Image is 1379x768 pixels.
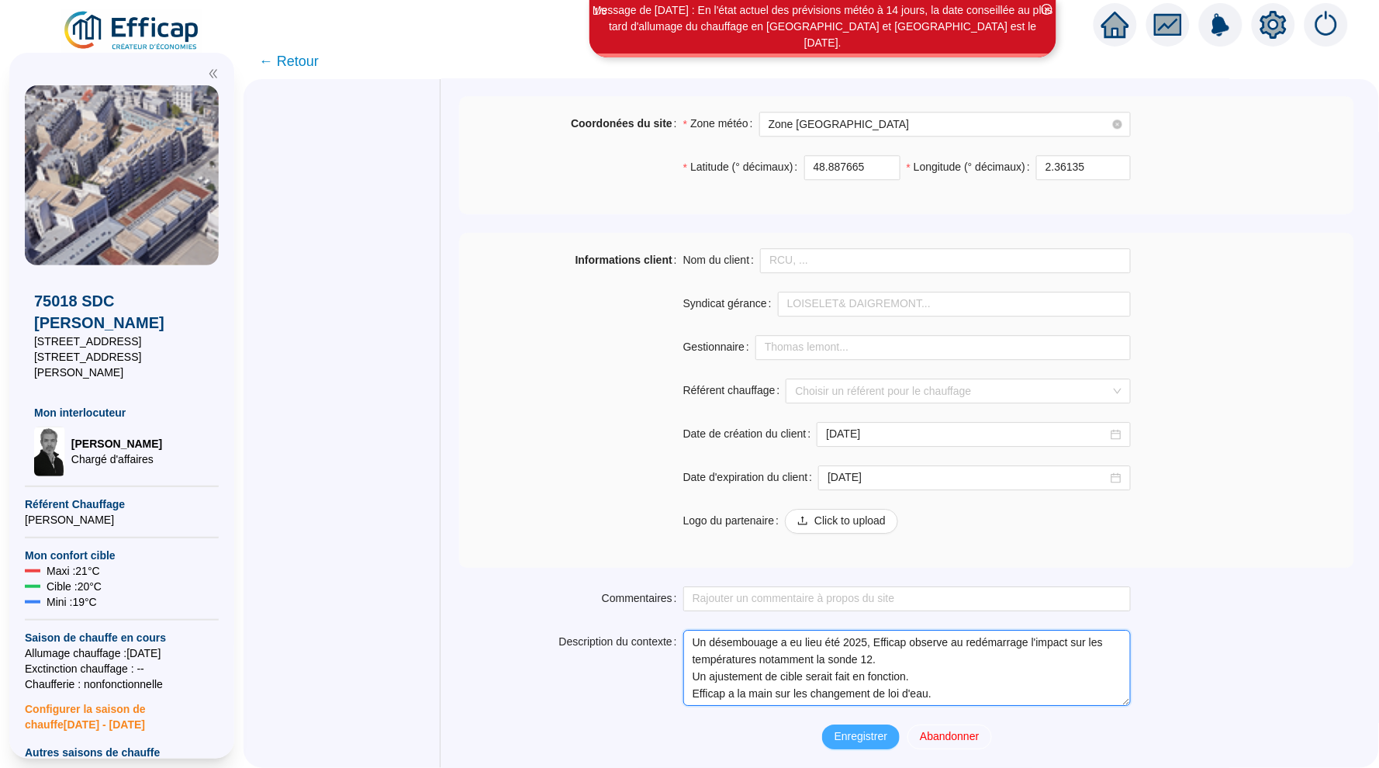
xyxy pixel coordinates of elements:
button: Abandonner [907,725,991,749]
label: Longitude (° décimaux) [907,155,1036,180]
span: [STREET_ADDRESS] [34,334,209,349]
textarea: Description du contexte [683,630,1131,706]
span: Enregistrer [835,728,887,745]
input: Date d'expiration du client [828,469,1107,486]
span: Allumage chauffage : [DATE] [25,645,219,661]
div: Message de [DATE] : En l'état actuel des prévisions météo à 14 jours, la date conseillée au plus ... [592,2,1054,51]
span: close-circle [1042,4,1052,15]
span: ← Retour [259,50,319,72]
label: Zone météo [683,112,759,137]
img: efficap energie logo [62,9,202,53]
span: [STREET_ADDRESS][PERSON_NAME] [34,349,209,380]
span: Mini : 19 °C [47,594,97,610]
strong: Informations client [575,254,672,266]
button: Click to upload [785,509,898,534]
span: Exctinction chauffage : -- [25,661,219,676]
span: home [1101,11,1129,39]
span: Chargé d'affaires [71,451,162,467]
i: 1 / 3 [593,5,607,17]
img: alerts [1305,3,1348,47]
input: Gestionnaire [755,335,1131,360]
span: fund [1154,11,1182,39]
span: Abandonner [920,728,979,745]
label: Logo du partenaire [683,509,785,534]
strong: Coordonées du site [571,117,672,130]
label: Référent chauffage [683,379,786,403]
label: Date d'expiration du client [683,465,819,490]
span: Mon interlocuteur [34,405,209,420]
button: Enregistrer [822,725,900,749]
img: alerts [1199,3,1242,47]
span: Configurer la saison de chauffe [DATE] - [DATE] [25,692,219,732]
span: close-circle [1113,119,1122,129]
span: Zone Paris [769,112,1122,136]
span: 75018 SDC [PERSON_NAME] [34,290,209,334]
input: Nom du client [760,248,1130,273]
input: Longitude (° décimaux) [1037,156,1130,179]
span: [PERSON_NAME] [71,436,162,451]
span: Mon confort cible [25,548,219,563]
label: Date de création du client [683,422,817,447]
img: Chargé d'affaires [34,427,65,476]
input: Latitude (° décimaux) [805,156,900,179]
label: Gestionnaire [683,335,755,360]
span: Référent Chauffage [25,496,219,512]
span: [PERSON_NAME] [25,512,219,528]
span: Cible : 20 °C [47,579,102,594]
label: Nom du client [683,248,760,273]
span: Saison de chauffe en cours [25,630,219,645]
label: Latitude (° décimaux) [683,155,804,180]
span: setting [1260,11,1287,39]
span: Maxi : 21 °C [47,563,100,579]
span: Chaufferie : non fonctionnelle [25,676,219,692]
input: Syndicat gérance [778,292,1131,317]
span: Click to upload [814,513,886,529]
label: Commentaires [602,586,683,611]
input: Commentaires [683,586,1131,611]
span: double-left [208,68,219,79]
input: Date de création du client [826,426,1107,442]
span: upload [797,515,808,526]
label: Syndicat gérance [683,292,778,317]
span: Autres saisons de chauffe [25,745,219,760]
label: Description du contexte [559,630,683,655]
